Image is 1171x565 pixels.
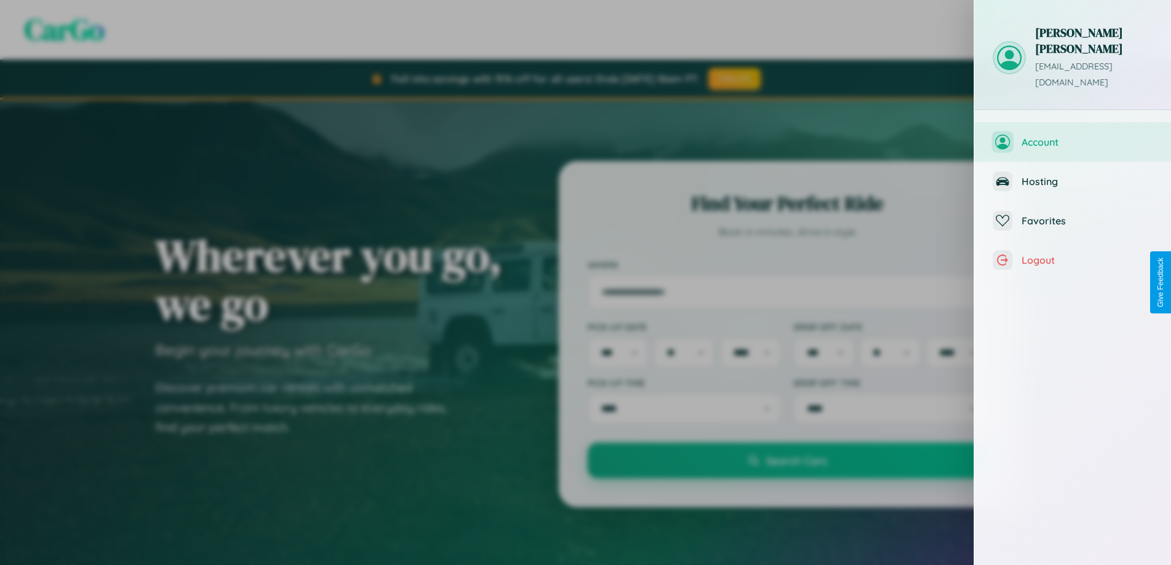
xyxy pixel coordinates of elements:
[974,240,1171,280] button: Logout
[974,162,1171,201] button: Hosting
[1035,25,1153,57] h3: [PERSON_NAME] [PERSON_NAME]
[1022,215,1153,227] span: Favorites
[1035,59,1153,91] p: [EMAIL_ADDRESS][DOMAIN_NAME]
[974,201,1171,240] button: Favorites
[1022,175,1153,188] span: Hosting
[1022,136,1153,148] span: Account
[1156,258,1165,307] div: Give Feedback
[974,122,1171,162] button: Account
[1022,254,1153,266] span: Logout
